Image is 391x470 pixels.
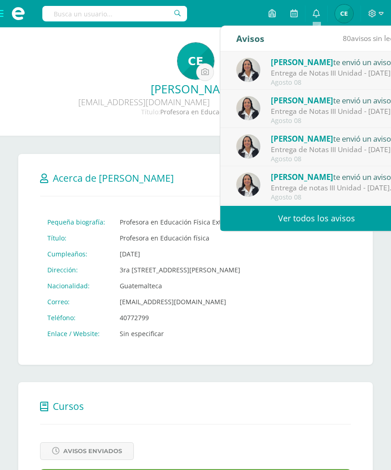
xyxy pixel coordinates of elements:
span: [PERSON_NAME] [271,57,333,67]
td: [DATE] [112,246,340,262]
span: [PERSON_NAME] [271,172,333,182]
a: [PERSON_NAME] [7,81,384,97]
td: Profesora en Educación física [112,230,340,246]
img: 20874f825104fd09c1ed90767e55c7cc.png [236,96,260,120]
td: Dirección: [40,262,112,278]
img: 20874f825104fd09c1ed90767e55c7cc.png [236,58,260,82]
span: [PERSON_NAME] [271,133,333,144]
td: Título: [40,230,112,246]
td: Correo: [40,294,112,310]
td: Nacionalidad: [40,278,112,294]
img: 20874f825104fd09c1ed90767e55c7cc.png [236,173,260,197]
td: Profesora en Educación Física Extrovertida, amable Amante del Futbol [112,214,340,230]
div: [EMAIL_ADDRESS][DOMAIN_NAME] [7,97,280,107]
span: Título: [141,107,160,116]
td: Sin especificar [112,326,340,342]
td: Teléfono: [40,310,112,326]
td: 40772799 [112,310,340,326]
span: 80 [343,33,351,43]
span: Profesora en Educación física [160,107,250,116]
img: f2546669a8b6cabcb3a278bc79a4a59b.png [335,5,353,23]
span: [PERSON_NAME] [271,95,333,106]
a: Avisos Enviados [40,442,134,460]
img: 20874f825104fd09c1ed90767e55c7cc.png [236,134,260,158]
span: Cursos [53,400,84,413]
td: Guatemalteca [112,278,340,294]
td: Enlace / Website: [40,326,112,342]
span: Avisos Enviados [63,443,122,460]
input: Busca un usuario... [42,6,187,21]
td: 3ra [STREET_ADDRESS][PERSON_NAME] [112,262,340,278]
td: Pequeña biografía: [40,214,112,230]
span: Acerca de [PERSON_NAME] [53,172,174,184]
div: Avisos [236,26,264,51]
img: 13c808b73d73f2673e72c84b419fc86f.png [178,43,214,79]
td: [EMAIL_ADDRESS][DOMAIN_NAME] [112,294,340,310]
td: Cumpleaños: [40,246,112,262]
